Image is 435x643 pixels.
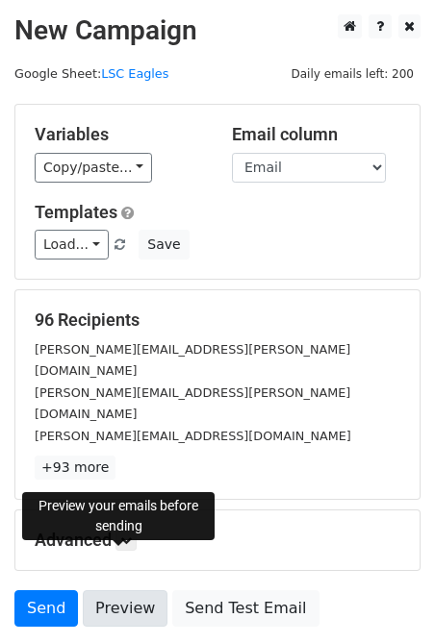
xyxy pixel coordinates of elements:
small: [PERSON_NAME][EMAIL_ADDRESS][PERSON_NAME][DOMAIN_NAME] [35,385,350,422]
a: Preview [83,590,167,627]
h5: Email column [232,124,400,145]
a: +93 more [35,456,115,480]
a: Copy/paste... [35,153,152,183]
h5: 96 Recipients [35,309,400,331]
a: LSC Eagles [101,66,168,81]
small: Google Sheet: [14,66,168,81]
a: Send Test Email [172,590,319,627]
a: Templates [35,202,117,222]
h2: New Campaign [14,14,421,47]
button: Save [139,230,189,260]
span: Daily emails left: 200 [284,63,421,85]
a: Daily emails left: 200 [284,66,421,81]
iframe: Chat Widget [339,551,435,643]
h5: Variables [35,124,203,145]
div: Preview your emails before sending [22,492,215,540]
small: [PERSON_NAME][EMAIL_ADDRESS][DOMAIN_NAME] [35,429,351,443]
h5: Advanced [35,530,400,551]
a: Load... [35,230,109,260]
small: [PERSON_NAME][EMAIL_ADDRESS][PERSON_NAME][DOMAIN_NAME] [35,342,350,379]
a: Send [14,590,78,627]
